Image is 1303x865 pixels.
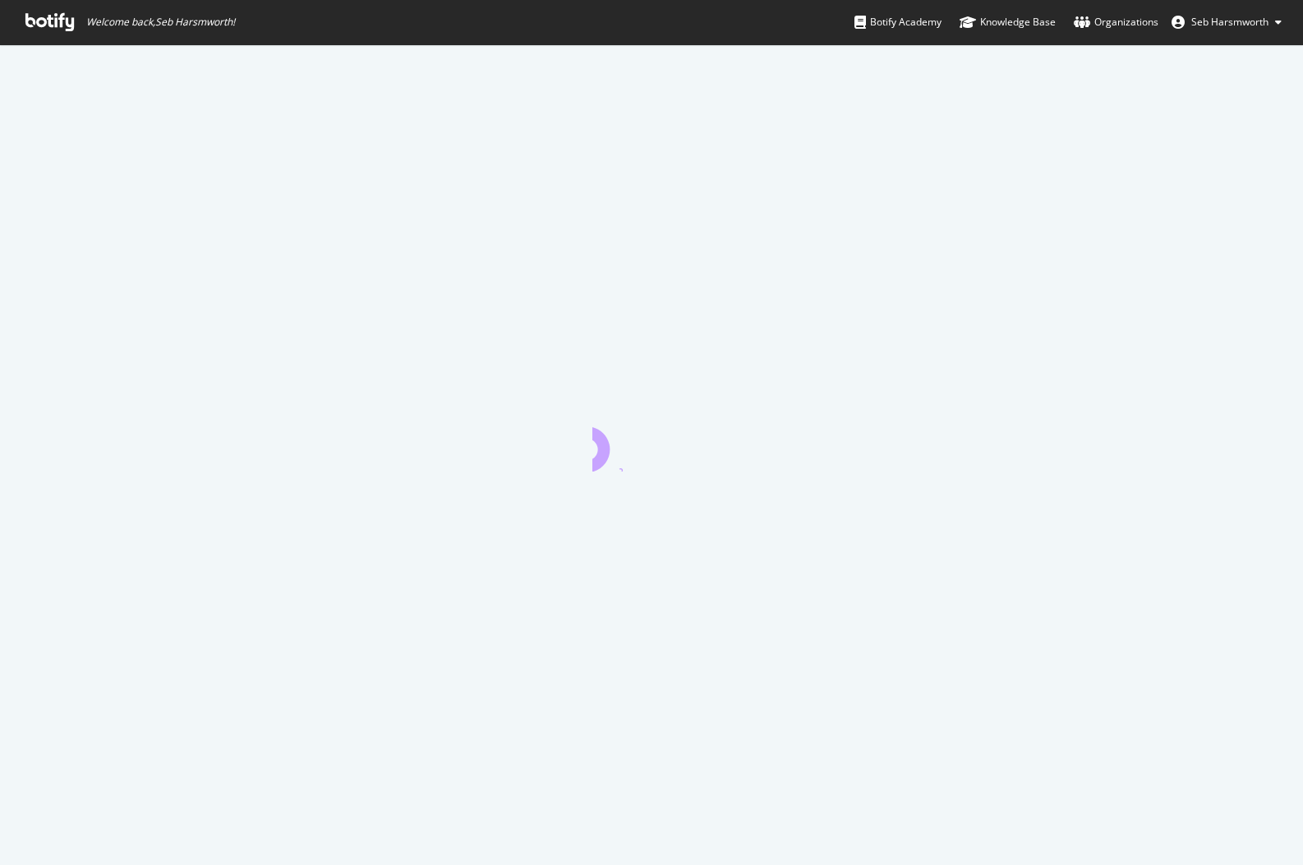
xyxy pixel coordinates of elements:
div: animation [592,412,711,472]
div: Botify Academy [854,14,942,30]
div: Organizations [1074,14,1158,30]
span: Seb Harsmworth [1191,15,1268,29]
span: Welcome back, Seb Harsmworth ! [86,16,235,29]
div: Knowledge Base [960,14,1056,30]
button: Seb Harsmworth [1158,9,1295,35]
